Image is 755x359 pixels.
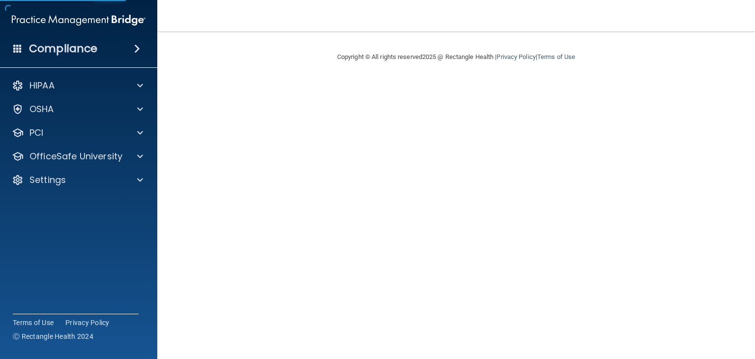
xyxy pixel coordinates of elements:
a: Privacy Policy [65,318,110,328]
a: PCI [12,127,143,139]
p: OSHA [29,103,54,115]
p: Settings [29,174,66,186]
p: PCI [29,127,43,139]
h4: Compliance [29,42,97,56]
p: OfficeSafe University [29,150,122,162]
div: Copyright © All rights reserved 2025 @ Rectangle Health | | [277,41,636,73]
a: Terms of Use [13,318,54,328]
a: Privacy Policy [496,53,535,60]
img: PMB logo [12,10,145,30]
a: Settings [12,174,143,186]
a: OfficeSafe University [12,150,143,162]
span: Ⓒ Rectangle Health 2024 [13,331,93,341]
a: Terms of Use [537,53,575,60]
a: OSHA [12,103,143,115]
a: HIPAA [12,80,143,91]
p: HIPAA [29,80,55,91]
